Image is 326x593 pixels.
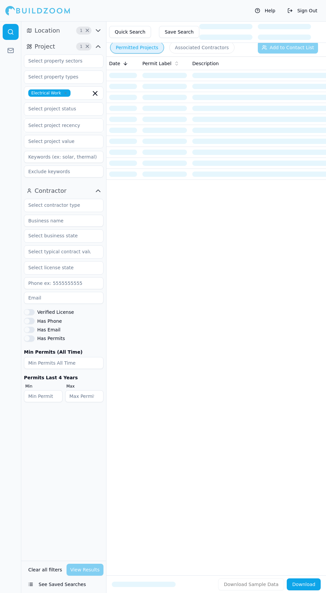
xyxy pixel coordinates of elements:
input: Select contractor type [24,199,95,211]
button: Permitted Projects [110,42,164,54]
button: Save Search [159,26,199,38]
input: Phone ex: 5555555555 [24,277,103,289]
label: Has Permits [37,336,65,341]
label: Has Email [37,327,61,332]
button: Location1Clear Location filters [24,25,103,36]
label: Min Permits (All Time) [24,350,103,354]
input: Min Permits Last 4 Years [24,390,63,402]
div: Permits Last 4 Years [24,374,103,381]
input: Max Permits Last 4 Years [65,390,104,402]
span: Electrical Work [28,89,71,97]
button: Help [251,5,279,16]
button: Project1Clear Project filters [24,41,103,52]
input: Select license state [24,262,95,274]
label: Verified License [37,310,74,314]
input: Min Permits All Time [24,357,103,369]
span: Contractor [35,186,67,195]
span: Date [109,60,120,67]
input: Email [24,292,103,304]
input: Select project status [24,103,95,115]
span: 1 [78,43,84,50]
span: Permit Label [142,60,171,67]
span: Project [35,42,55,51]
label: Has Phone [37,319,62,323]
label: Min [25,384,63,389]
button: Sign Out [284,5,321,16]
button: See Saved Searches [24,578,103,590]
input: Exclude keywords [24,166,103,178]
button: Quick Search [109,26,151,38]
span: Description [192,60,219,67]
button: Download [287,578,321,590]
input: Select project value [24,135,95,147]
input: Select property types [24,71,95,83]
button: Associated Contractors [169,42,235,54]
input: Select typical contract value [24,246,95,258]
label: Max [67,384,104,389]
span: Clear Project filters [85,45,90,48]
span: Location [35,26,60,35]
button: Contractor [24,185,103,196]
input: Keywords (ex: solar, thermal) [24,151,103,163]
button: Clear all filters [27,564,64,576]
input: Select business state [24,230,95,242]
span: 1 [78,27,84,34]
input: Business name [24,215,103,227]
input: Select property sectors [24,55,95,67]
span: Clear Location filters [85,29,90,32]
